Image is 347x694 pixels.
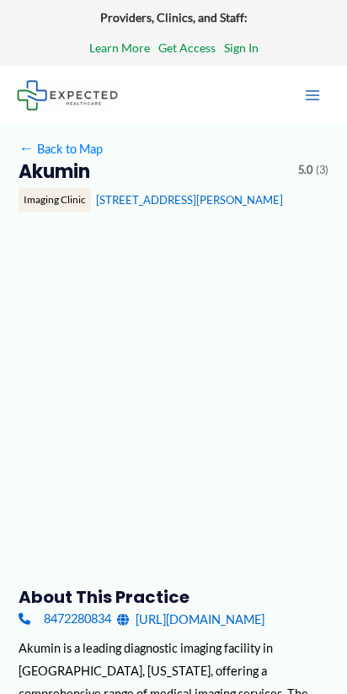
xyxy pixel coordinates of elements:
[19,608,110,631] a: 8472280834
[96,193,283,207] a: [STREET_ADDRESS][PERSON_NAME]
[19,141,34,156] span: ←
[100,10,248,24] strong: Providers, Clinics, and Staff:
[89,37,150,59] a: Learn More
[158,37,216,59] a: Get Access
[19,586,328,608] h3: About this practice
[17,80,118,110] img: Expected Healthcare Logo - side, dark font, small
[224,37,259,59] a: Sign In
[298,160,312,180] span: 5.0
[295,78,330,113] button: Main menu toggle
[117,608,264,631] a: [URL][DOMAIN_NAME]
[316,160,328,180] span: (3)
[19,160,286,184] h2: Akumin
[19,137,102,160] a: ←Back to Map
[19,188,91,212] div: Imaging Clinic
